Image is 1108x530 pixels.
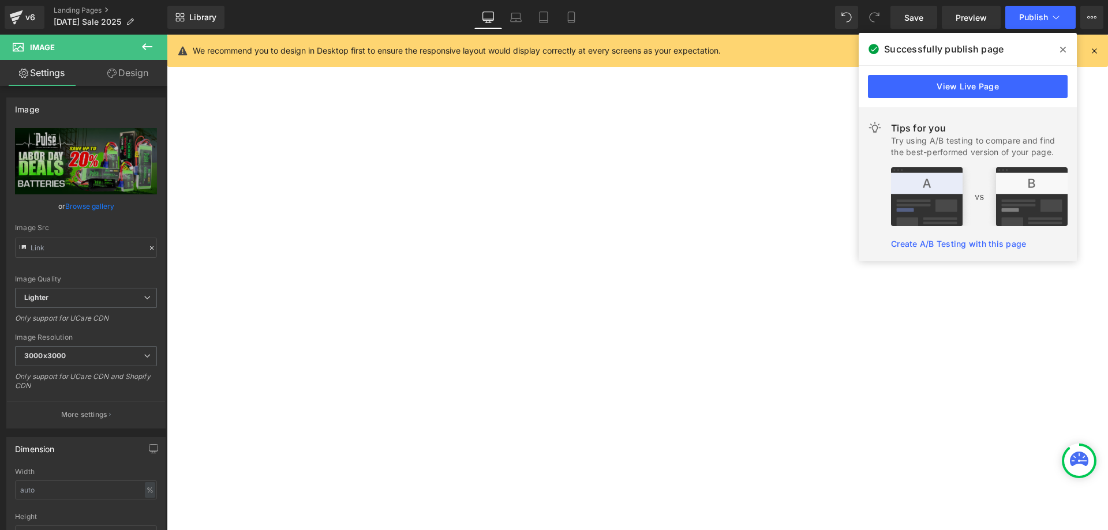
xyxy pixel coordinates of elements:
img: light.svg [868,121,882,135]
div: Try using A/B testing to compare and find the best-performed version of your page. [891,135,1068,158]
img: tip.png [891,167,1068,226]
div: Tips for you [891,121,1068,135]
a: View Live Page [868,75,1068,98]
span: Successfully publish page [884,42,1004,56]
a: Create A/B Testing with this page [891,239,1026,249]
